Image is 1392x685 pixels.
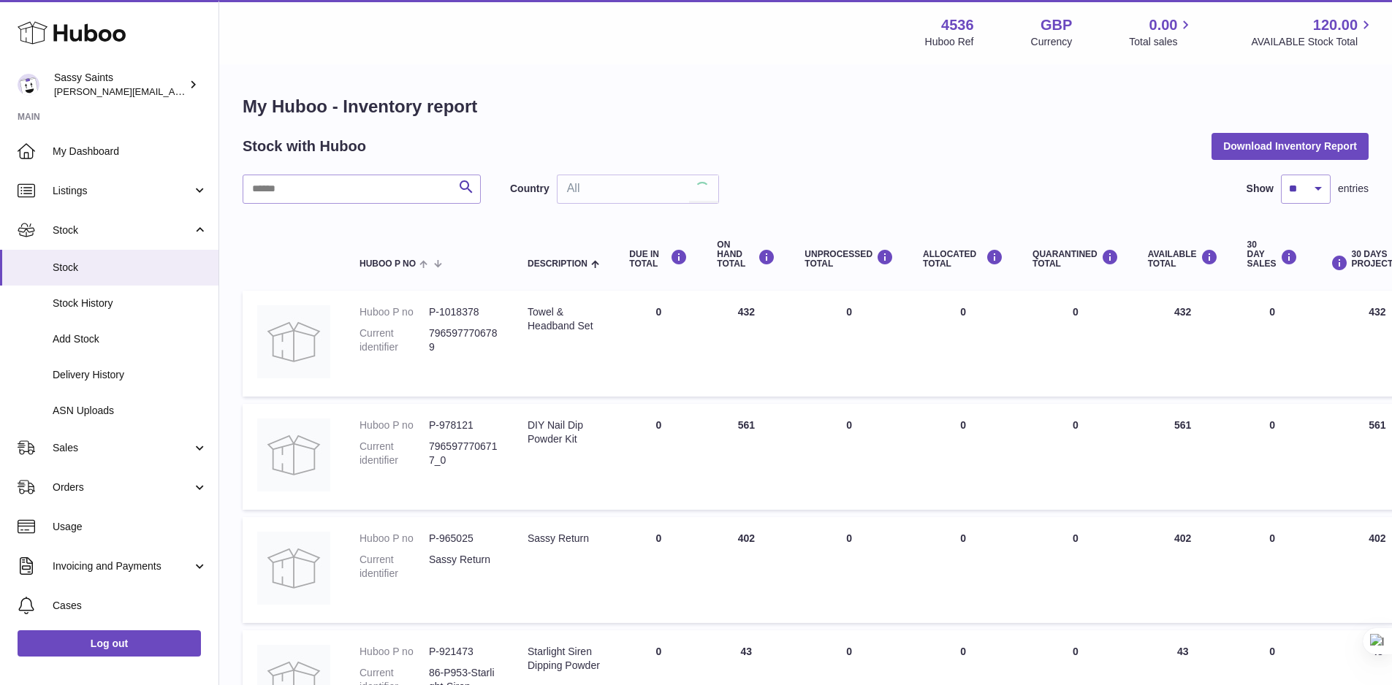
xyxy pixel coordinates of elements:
td: 0 [1233,404,1312,510]
div: DUE IN TOTAL [629,249,688,269]
label: Show [1247,182,1274,196]
span: Description [528,259,587,269]
span: AVAILABLE Stock Total [1251,35,1374,49]
div: Starlight Siren Dipping Powder [528,645,600,673]
dd: P-978121 [429,418,498,432]
div: QUARANTINED Total [1032,249,1119,269]
div: Huboo Ref [925,35,974,49]
span: Invoicing and Payments [53,559,192,573]
span: Listings [53,184,192,198]
td: 0 [615,291,702,397]
div: ALLOCATED Total [923,249,1003,269]
span: 0 [1073,532,1079,544]
strong: GBP [1041,15,1072,35]
span: Add Stock [53,332,208,346]
td: 432 [702,291,790,397]
label: Country [510,182,549,196]
td: 0 [908,291,1018,397]
img: product image [257,418,330,491]
dd: P-965025 [429,532,498,546]
td: 0 [615,404,702,510]
td: 402 [1133,517,1233,623]
td: 0 [908,404,1018,510]
span: 0 [1073,646,1079,657]
dt: Huboo P no [360,532,429,546]
a: Log out [18,630,201,657]
strong: 4536 [941,15,974,35]
dt: Current identifier [360,440,429,467]
td: 0 [908,517,1018,623]
a: 120.00 AVAILABLE Stock Total [1251,15,1374,49]
dd: 7965977706717_0 [429,440,498,467]
td: 0 [615,517,702,623]
div: UNPROCESSED Total [805,249,894,269]
td: 0 [790,291,908,397]
td: 0 [790,517,908,623]
span: Sales [53,441,192,455]
dt: Huboo P no [360,645,429,659]
dd: P-921473 [429,645,498,659]
div: 30 DAY SALES [1247,240,1298,269]
span: 0.00 [1149,15,1178,35]
div: DIY Nail Dip Powder Kit [528,418,600,446]
td: 0 [1233,517,1312,623]
div: Sassy Saints [54,71,186,99]
dd: P-1018378 [429,305,498,319]
img: product image [257,305,330,378]
dt: Current identifier [360,553,429,581]
span: Stock [53,261,208,275]
dt: Huboo P no [360,305,429,319]
div: ON HAND Total [717,240,775,269]
td: 0 [1233,291,1312,397]
span: 0 [1073,419,1079,431]
span: Orders [53,481,192,494]
span: ASN Uploads [53,404,208,418]
h2: Stock with Huboo [243,137,366,156]
span: Total sales [1129,35,1194,49]
span: 0 [1073,306,1079,318]
td: 402 [702,517,790,623]
td: 561 [702,404,790,510]
button: Download Inventory Report [1212,133,1369,159]
td: 0 [790,404,908,510]
dd: 7965977706789 [429,326,498,354]
div: Towel & Headband Set [528,305,600,333]
span: [PERSON_NAME][EMAIL_ADDRESS][DOMAIN_NAME] [54,85,293,97]
span: Cases [53,599,208,613]
td: 432 [1133,291,1233,397]
span: Stock [53,223,192,237]
a: 0.00 Total sales [1129,15,1194,49]
span: Usage [53,520,208,534]
img: product image [257,532,330,605]
td: 561 [1133,404,1233,510]
div: AVAILABLE Total [1148,249,1218,269]
span: 120.00 [1313,15,1358,35]
span: My Dashboard [53,145,208,158]
dd: Sassy Return [429,553,498,581]
span: Stock History [53,296,208,310]
img: ramey@sassysaints.com [18,74,39,96]
span: entries [1338,182,1369,196]
div: Sassy Return [528,532,600,546]
h1: My Huboo - Inventory report [243,95,1369,118]
div: Currency [1031,35,1073,49]
dt: Current identifier [360,326,429,354]
dt: Huboo P no [360,418,429,432]
span: Delivery History [53,368,208,382]
span: Huboo P no [360,259,416,269]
